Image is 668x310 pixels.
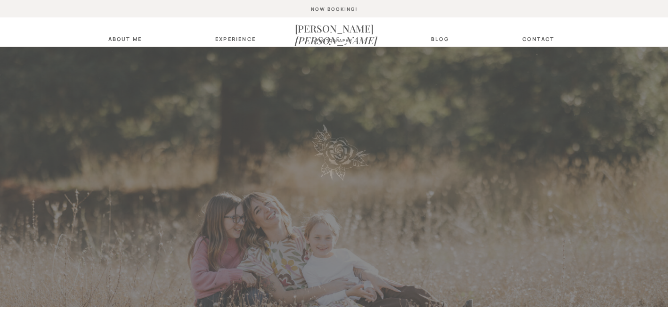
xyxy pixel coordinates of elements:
[520,36,557,42] a: contact
[310,38,358,44] a: photography
[426,36,454,42] a: blog
[215,36,253,42] a: Experience
[295,33,377,47] i: [PERSON_NAME]
[106,36,145,42] a: about Me
[205,6,464,12] a: now booking!
[295,23,373,33] a: [PERSON_NAME][PERSON_NAME]
[295,23,373,33] nav: [PERSON_NAME]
